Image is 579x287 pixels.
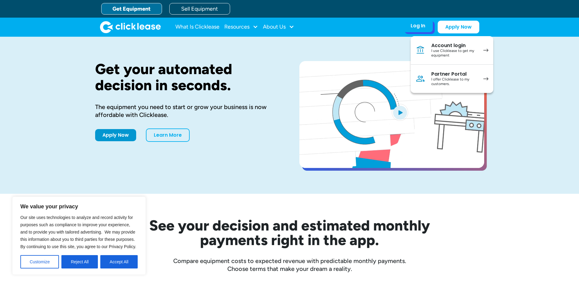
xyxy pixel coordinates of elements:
[146,128,190,142] a: Learn More
[100,21,161,33] img: Clicklease logo
[392,104,408,121] img: Blue play button logo on a light blue circular background
[20,255,59,268] button: Customize
[411,36,493,93] nav: Log In
[20,203,138,210] p: We value your privacy
[411,36,493,65] a: Account loginI use Clicklease to get my equipment
[175,21,219,33] a: What Is Clicklease
[95,257,484,273] div: Compare equipment costs to expected revenue with predictable monthly payments. Choose terms that ...
[431,43,477,49] div: Account login
[431,71,477,77] div: Partner Portal
[411,65,493,93] a: Partner PortalI offer Clicklease to my customers.
[483,77,488,80] img: arrow
[95,103,280,119] div: The equipment you need to start or grow your business is now affordable with Clicklease.
[61,255,98,268] button: Reject All
[483,49,488,52] img: arrow
[411,23,425,29] div: Log In
[438,21,479,33] a: Apply Now
[431,49,477,58] div: I use Clicklease to get my equipment
[299,61,484,168] a: open lightbox
[95,61,280,93] h1: Get your automated decision in seconds.
[169,3,230,15] a: Sell Equipment
[100,255,138,268] button: Accept All
[100,21,161,33] a: home
[20,215,136,249] span: Our site uses technologies to analyze and record activity for purposes such as compliance to impr...
[415,74,425,84] img: Person icon
[95,129,136,141] a: Apply Now
[224,21,258,33] div: Resources
[12,196,146,275] div: We value your privacy
[431,77,477,87] div: I offer Clicklease to my customers.
[415,45,425,55] img: Bank icon
[119,218,460,247] h2: See your decision and estimated monthly payments right in the app.
[101,3,162,15] a: Get Equipment
[263,21,294,33] div: About Us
